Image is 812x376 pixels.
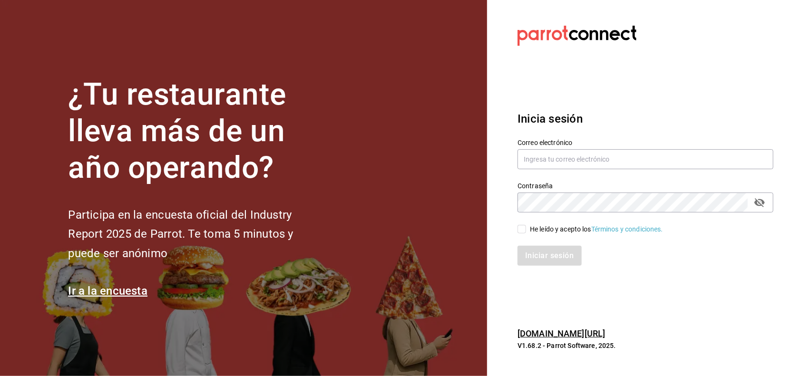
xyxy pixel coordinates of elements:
[752,194,768,211] button: passwordField
[518,140,773,146] label: Correo electrónico
[68,205,325,263] h2: Participa en la encuesta oficial del Industry Report 2025 de Parrot. Te toma 5 minutos y puede se...
[68,77,325,186] h1: ¿Tu restaurante lleva más de un año operando?
[68,284,147,298] a: Ir a la encuesta
[518,110,773,127] h3: Inicia sesión
[518,183,773,190] label: Contraseña
[518,328,605,338] a: [DOMAIN_NAME][URL]
[530,224,663,234] div: He leído y acepto los
[518,341,773,350] p: V1.68.2 - Parrot Software, 2025.
[591,225,663,233] a: Términos y condiciones.
[518,149,773,169] input: Ingresa tu correo electrónico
